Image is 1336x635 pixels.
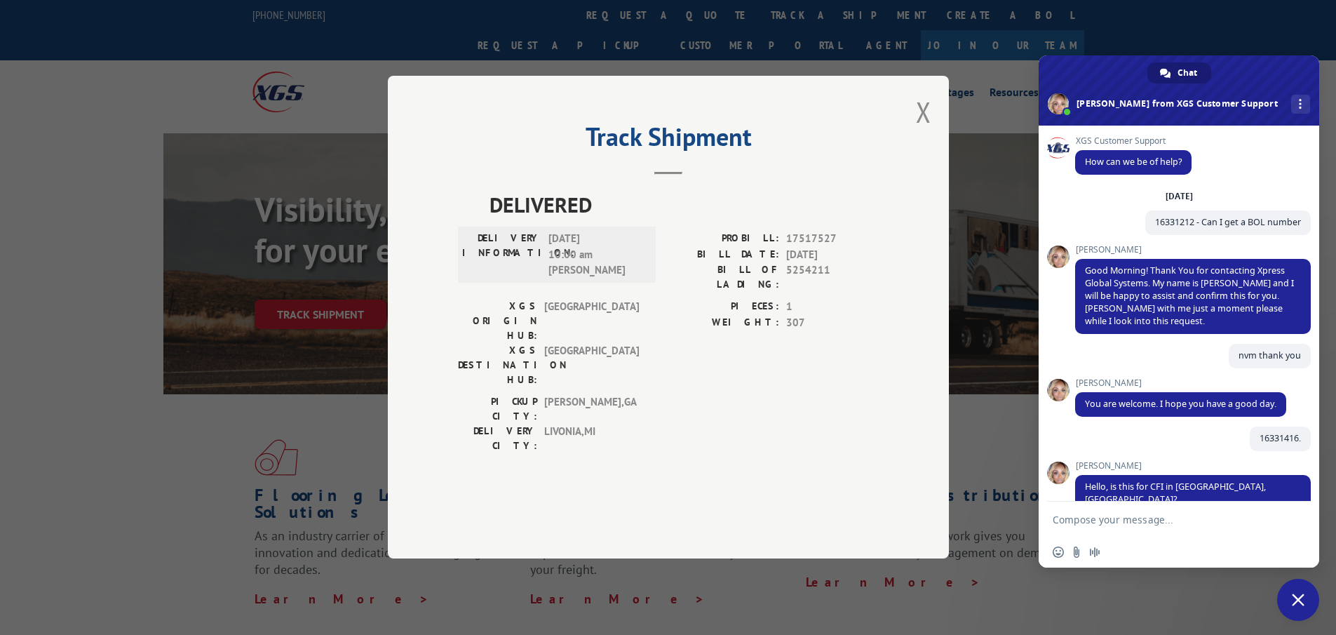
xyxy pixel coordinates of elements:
span: XGS Customer Support [1075,136,1192,146]
label: PIECES: [668,300,779,316]
div: Chat [1147,62,1211,83]
label: PICKUP CITY: [458,395,537,425]
button: Close modal [916,93,931,131]
div: More channels [1291,95,1310,114]
span: [GEOGRAPHIC_DATA] [544,344,639,388]
label: PROBILL: [668,232,779,248]
span: How can we be of help? [1085,156,1182,168]
div: [DATE] [1166,192,1193,201]
span: 5254211 [786,263,879,293]
label: BILL OF LADING: [668,263,779,293]
span: 16331212 - Can I get a BOL number [1155,216,1301,228]
span: Hello, is this for CFI in [GEOGRAPHIC_DATA], [GEOGRAPHIC_DATA]? [1085,481,1266,505]
span: [DATE] [786,247,879,263]
div: Close chat [1277,579,1319,621]
span: Chat [1178,62,1197,83]
span: 16331416. [1260,432,1301,444]
span: 17517527 [786,232,879,248]
label: WEIGHT: [668,315,779,331]
span: DELIVERED [490,189,879,221]
span: [PERSON_NAME] , GA [544,395,639,425]
label: XGS DESTINATION HUB: [458,344,537,388]
span: You are welcome. I hope you have a good day. [1085,398,1276,410]
span: Good Morning! Thank You for contacting Xpress Global Systems. My name is [PERSON_NAME] and I will... [1085,265,1294,327]
span: 1 [786,300,879,316]
span: [PERSON_NAME] [1075,245,1311,255]
label: BILL DATE: [668,247,779,263]
h2: Track Shipment [458,127,879,154]
label: XGS ORIGIN HUB: [458,300,537,344]
textarea: Compose your message... [1053,514,1274,526]
span: 307 [786,315,879,331]
label: DELIVERY CITY: [458,425,537,454]
label: DELIVERY INFORMATION: [462,232,541,279]
span: [PERSON_NAME] [1075,461,1311,471]
span: [DATE] 10:00 am [PERSON_NAME] [548,232,643,279]
span: Send a file [1071,547,1082,558]
span: Insert an emoji [1053,547,1064,558]
span: nvm thank you [1239,349,1301,361]
span: Audio message [1089,547,1100,558]
span: LIVONIA , MI [544,425,639,454]
span: [PERSON_NAME] [1075,378,1286,388]
span: [GEOGRAPHIC_DATA] [544,300,639,344]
